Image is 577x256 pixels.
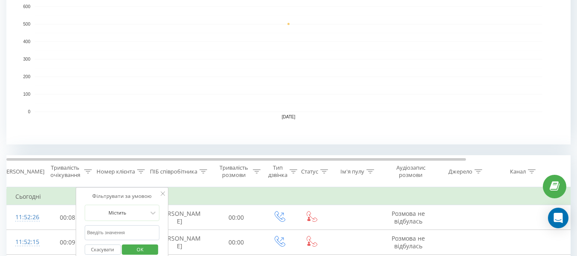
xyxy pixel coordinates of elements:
button: Скасувати [85,244,121,255]
div: ПІБ співробітника [150,168,197,175]
div: [PERSON_NAME] [1,168,44,175]
text: 600 [23,4,30,9]
div: Тип дзвінка [268,164,287,179]
td: [PERSON_NAME] [150,205,210,230]
span: OK [128,243,152,256]
span: Розмова не відбулась [392,234,425,250]
input: Введіть значення [85,225,160,240]
div: 11:52:26 [15,209,32,226]
div: Тривалість розмови [217,164,251,179]
td: 00:08 [41,205,94,230]
td: 00:09 [41,230,94,255]
text: 300 [23,57,30,62]
div: Номер клієнта [97,168,135,175]
td: 00:00 [210,205,263,230]
text: 200 [23,74,30,79]
text: 400 [23,39,30,44]
div: Open Intercom Messenger [548,208,568,228]
div: Аудіозапис розмови [390,164,431,179]
div: Статус [301,168,318,175]
span: Розмова не відбулась [392,209,425,225]
div: Тривалість очікування [48,164,82,179]
div: 11:52:15 [15,234,32,250]
text: 500 [23,22,30,26]
td: [PERSON_NAME] [150,230,210,255]
button: OK [122,244,158,255]
div: Ім'я пулу [340,168,364,175]
td: 00:00 [210,230,263,255]
text: [DATE] [282,115,296,119]
div: Джерело [448,168,472,175]
div: Фільтрувати за умовою [85,192,160,200]
text: 100 [23,92,30,97]
text: 0 [28,109,30,114]
div: Канал [510,168,526,175]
